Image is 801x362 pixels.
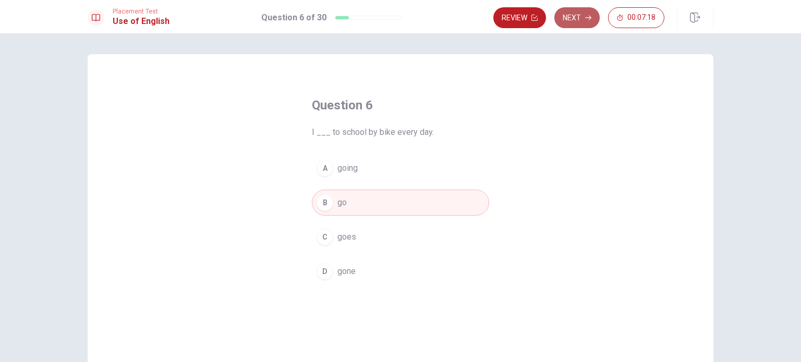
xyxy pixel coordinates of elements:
button: Next [554,7,600,28]
span: Placement Test [113,8,169,15]
span: 00:07:18 [627,14,656,22]
button: 00:07:18 [608,7,664,28]
button: Review [493,7,546,28]
div: A [317,160,333,177]
span: go [337,196,347,209]
button: Bgo [312,190,489,216]
button: Cgoes [312,224,489,250]
span: I ___ to school by bike every day. [312,126,489,139]
h4: Question 6 [312,97,489,114]
button: Dgone [312,258,489,284]
span: going [337,162,358,174]
div: B [317,194,333,211]
button: Agoing [312,155,489,181]
div: C [317,229,333,245]
span: goes [337,231,356,243]
span: gone [337,265,356,278]
h1: Question 6 of 30 [261,11,326,24]
div: D [317,263,333,280]
h1: Use of English [113,15,169,28]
